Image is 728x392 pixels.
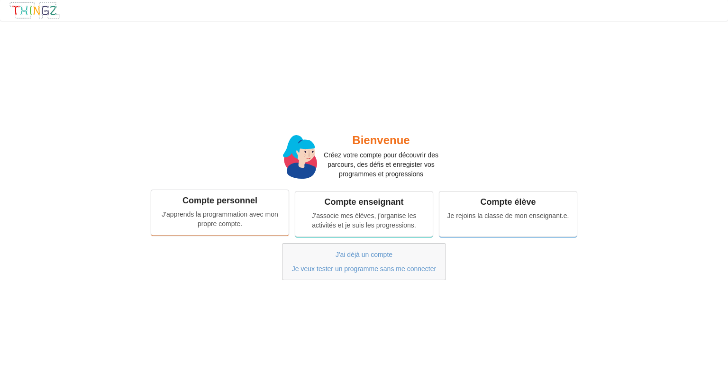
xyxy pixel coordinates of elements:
[151,190,289,235] a: Compte personnelJ'apprends la programmation avec mon propre compte.
[446,197,570,208] div: Compte élève
[317,150,445,179] p: Créez votre compte pour découvrir des parcours, des défis et enregister vos programmes et progres...
[9,1,60,19] img: thingz_logo.png
[317,133,445,148] h2: Bienvenue
[302,211,426,230] div: J'associe mes élèves, j'organise les activités et je suis les progressions.
[295,191,433,236] a: Compte enseignantJ'associe mes élèves, j'organise les activités et je suis les progressions.
[158,210,282,228] div: J'apprends la programmation avec mon propre compte.
[292,265,436,273] a: Je veux tester un programme sans me connecter
[336,251,392,258] a: J'ai déjà un compte
[283,135,317,179] img: miss.svg
[158,195,282,206] div: Compte personnel
[446,211,570,220] div: Je rejoins la classe de mon enseignant.e.
[302,197,426,208] div: Compte enseignant
[439,191,577,236] a: Compte élèveJe rejoins la classe de mon enseignant.e.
